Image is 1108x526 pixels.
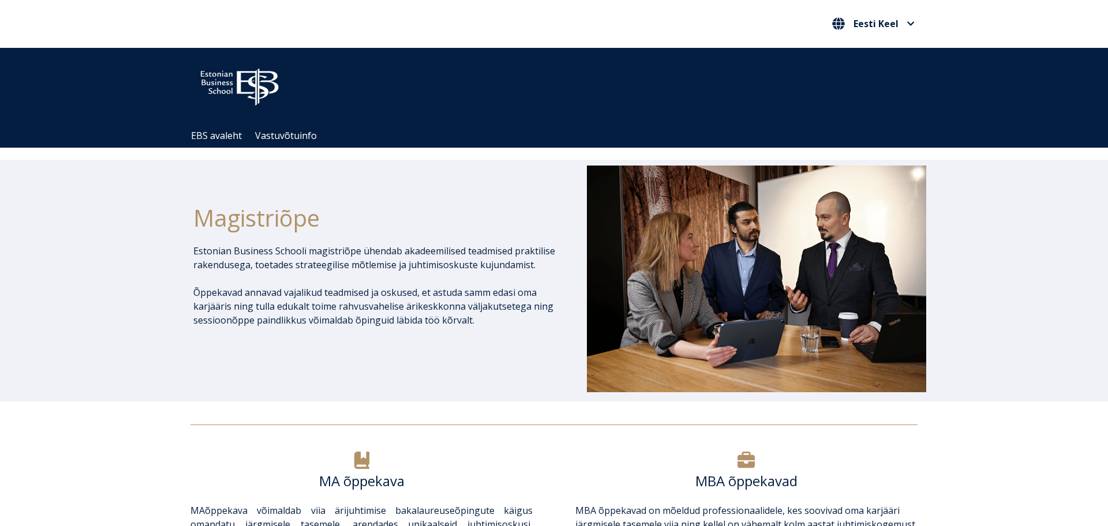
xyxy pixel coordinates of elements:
[193,204,556,232] h1: Magistriõpe
[191,129,242,142] a: EBS avaleht
[829,14,918,33] button: Eesti Keel
[854,19,899,28] span: Eesti Keel
[193,244,556,272] p: Estonian Business Schooli magistriõpe ühendab akadeemilised teadmised praktilise rakendusega, toe...
[829,14,918,33] nav: Vali oma keel
[185,124,935,148] div: Navigation Menu
[511,80,653,92] span: Community for Growth and Resp
[190,59,289,109] img: ebs_logo2016_white
[255,129,317,142] a: Vastuvõtuinfo
[575,504,596,517] a: MBA
[575,472,918,490] h6: MBA õppekavad
[190,504,205,517] a: MA
[587,166,926,392] img: DSC_1073
[190,472,533,490] h6: MA õppekava
[193,285,556,327] p: Õppekavad annavad vajalikud teadmised ja oskused, et astuda samm edasi oma karjääris ning tulla e...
